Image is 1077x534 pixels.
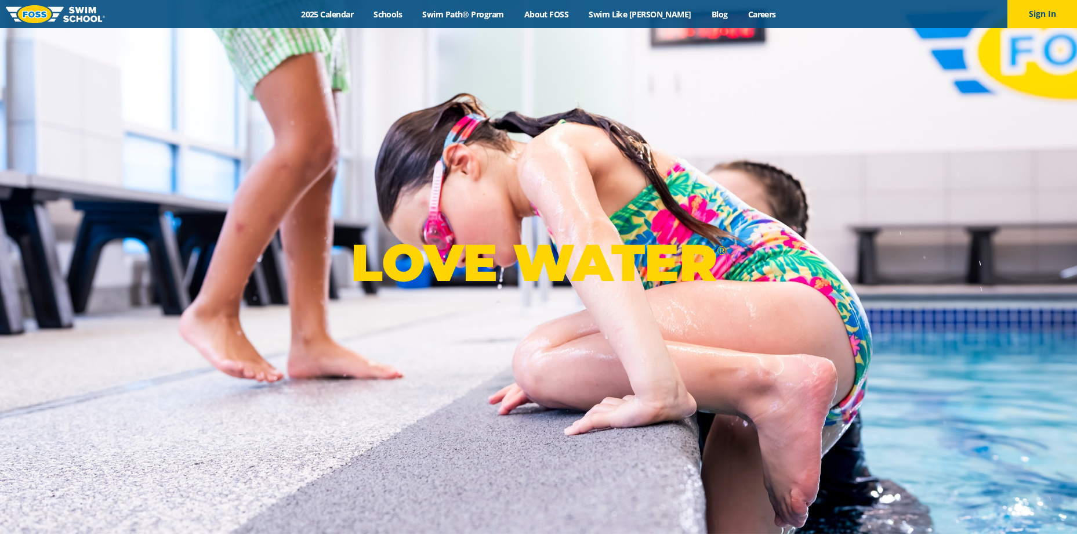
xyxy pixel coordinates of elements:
a: Blog [701,9,738,20]
a: About FOSS [514,9,579,20]
a: Swim Like [PERSON_NAME] [579,9,702,20]
a: Careers [738,9,786,20]
a: 2025 Calendar [291,9,364,20]
img: FOSS Swim School Logo [6,5,105,23]
p: LOVE WATER [351,232,726,294]
a: Schools [364,9,412,20]
a: Swim Path® Program [412,9,514,20]
sup: ® [717,243,726,258]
